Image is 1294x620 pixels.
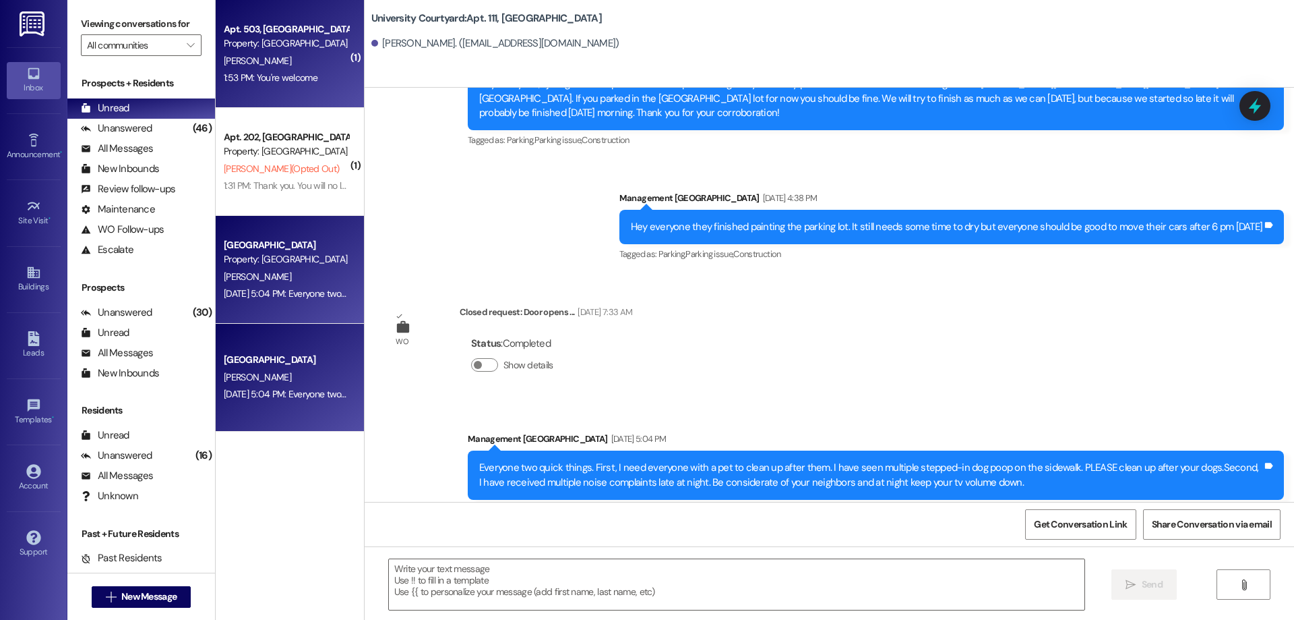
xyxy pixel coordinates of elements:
i:  [187,40,194,51]
div: Unanswered [81,306,152,320]
span: [PERSON_NAME] [224,271,291,283]
div: Unread [81,326,129,340]
a: Inbox [7,62,61,98]
div: Unanswered [81,449,152,463]
label: Show details [503,358,553,372]
div: All Messages [81,142,153,156]
div: WO [396,335,408,349]
span: [PERSON_NAME] (Opted Out) [224,163,339,175]
div: 1:53 PM: You're welcome [224,72,317,84]
div: [DATE] 7:33 AM [574,305,632,319]
div: Unread [81,428,129,443]
div: [GEOGRAPHIC_DATA] [224,353,348,367]
img: ResiDesk Logo [20,11,47,36]
div: Everyone two quick things. First, I need everyone with a pet to clean up after them. I have seen ... [479,461,1262,490]
b: Status [471,337,501,350]
div: Property: [GEOGRAPHIC_DATA] [224,36,348,51]
a: Buildings [7,261,61,298]
div: Property: [GEOGRAPHIC_DATA] [224,252,348,266]
div: New Inbounds [81,366,159,381]
span: • [52,413,54,422]
div: New Inbounds [81,162,159,176]
div: : Completed [471,333,559,354]
div: Residents [67,403,215,418]
div: Apt. 503, [GEOGRAPHIC_DATA] [224,22,348,36]
span: Parking issue , [685,248,733,260]
div: 1:31 PM: Thank you. You will no longer receive texts from this thread. Please reply with 'UNSTOP'... [224,179,856,192]
div: Property: [GEOGRAPHIC_DATA] [224,144,348,159]
i:  [1126,580,1136,590]
span: Share Conversation via email [1152,517,1272,532]
div: Prospects [67,281,215,295]
div: [DATE] 5:04 PM [608,432,667,446]
span: Parking , [507,134,534,146]
span: Parking issue , [534,134,582,146]
div: [PERSON_NAME]. ([EMAIL_ADDRESS][DOMAIN_NAME]) [371,36,619,51]
a: Support [7,526,61,563]
div: Hey everyone they finished painting the parking lot. It still needs some time to dry but everyone... [631,220,1262,234]
div: (16) [192,445,215,466]
div: Unread [81,101,129,115]
div: Unknown [81,489,138,503]
div: Tagged as: [468,500,1284,519]
div: All Messages [81,346,153,360]
a: Account [7,460,61,497]
span: Construction [582,134,629,146]
input: All communities [87,34,180,56]
div: Management [GEOGRAPHIC_DATA] [619,191,1284,210]
div: Escalate [81,243,133,257]
div: Prospects + Residents [67,76,215,90]
div: Unanswered [81,121,152,136]
a: Templates • [7,394,61,430]
a: Leads [7,327,61,364]
span: • [49,214,51,223]
label: Viewing conversations for [81,13,202,34]
span: [PERSON_NAME] [224,55,291,67]
div: Apt. 202, [GEOGRAPHIC_DATA] [224,130,348,144]
button: Send [1111,569,1177,600]
div: Past Residents [81,551,162,565]
div: [GEOGRAPHIC_DATA] [224,238,348,252]
div: Maintenance [81,202,155,217]
div: Past + Future Residents [67,527,215,541]
div: (46) [189,118,215,139]
b: University Courtyard: Apt. 111, [GEOGRAPHIC_DATA] [371,11,602,26]
span: Send [1142,577,1163,592]
a: Site Visit • [7,195,61,231]
i:  [106,592,116,602]
span: • [60,148,62,157]
div: Tagged as: [619,244,1284,264]
i:  [1239,580,1249,590]
div: Closed request: Door opens ... [460,305,632,324]
span: [PERSON_NAME] [224,371,291,383]
div: All Messages [81,469,153,483]
span: Parking , [658,248,686,260]
div: WO Follow-ups [81,223,164,237]
div: (30) [189,302,215,323]
button: Get Conversation Link [1025,509,1136,540]
div: Review follow-ups [81,182,175,196]
div: Management [GEOGRAPHIC_DATA] [468,432,1284,451]
span: Construction [733,248,780,260]
div: [DATE] 4:38 PM [760,191,818,205]
div: Tagged as: [468,130,1284,150]
span: Get Conversation Link [1034,517,1127,532]
button: New Message [92,586,191,608]
button: Share Conversation via email [1143,509,1281,540]
span: New Message [121,590,177,604]
div: Hey everyone, I just got off the phone with Campus Parking. They said they prefer if we leave the... [479,77,1262,120]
